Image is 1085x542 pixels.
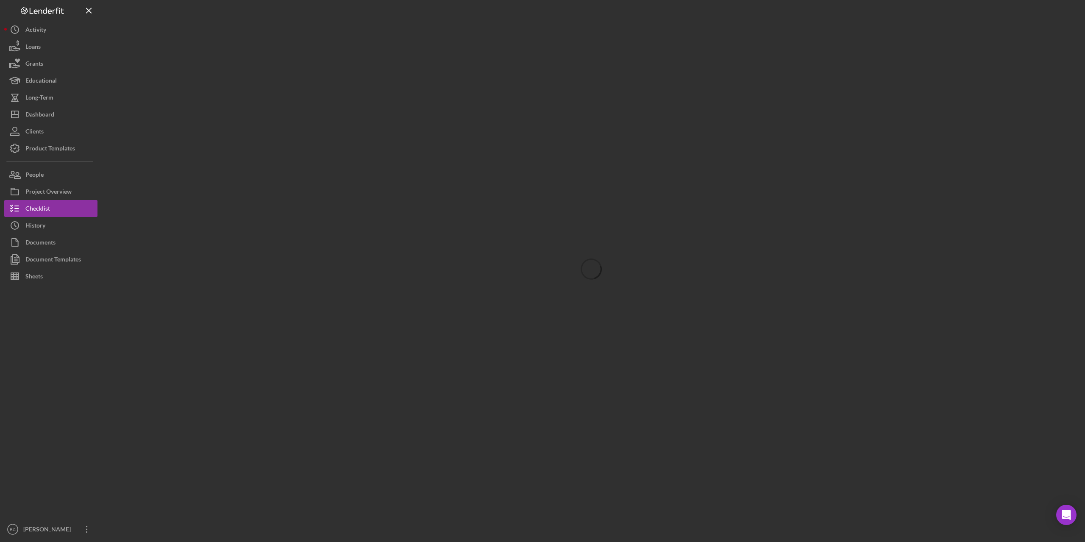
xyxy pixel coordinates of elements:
button: Checklist [4,200,97,217]
div: Grants [25,55,43,74]
button: Project Overview [4,183,97,200]
button: Document Templates [4,251,97,268]
button: RC[PERSON_NAME] [4,521,97,538]
button: Educational [4,72,97,89]
div: Long-Term [25,89,53,108]
button: History [4,217,97,234]
button: Product Templates [4,140,97,157]
button: Grants [4,55,97,72]
div: Dashboard [25,106,54,125]
button: Sheets [4,268,97,285]
button: People [4,166,97,183]
div: Documents [25,234,56,253]
button: Loans [4,38,97,55]
div: Open Intercom Messenger [1056,505,1077,525]
div: People [25,166,44,185]
div: Document Templates [25,251,81,270]
div: Project Overview [25,183,72,202]
button: Documents [4,234,97,251]
div: Sheets [25,268,43,287]
div: [PERSON_NAME] [21,521,76,540]
div: Loans [25,38,41,57]
button: Long-Term [4,89,97,106]
div: History [25,217,45,236]
button: Dashboard [4,106,97,123]
div: Educational [25,72,57,91]
div: Activity [25,21,46,40]
div: Product Templates [25,140,75,159]
button: Clients [4,123,97,140]
div: Clients [25,123,44,142]
text: RC [10,527,16,532]
button: Activity [4,21,97,38]
div: Checklist [25,200,50,219]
